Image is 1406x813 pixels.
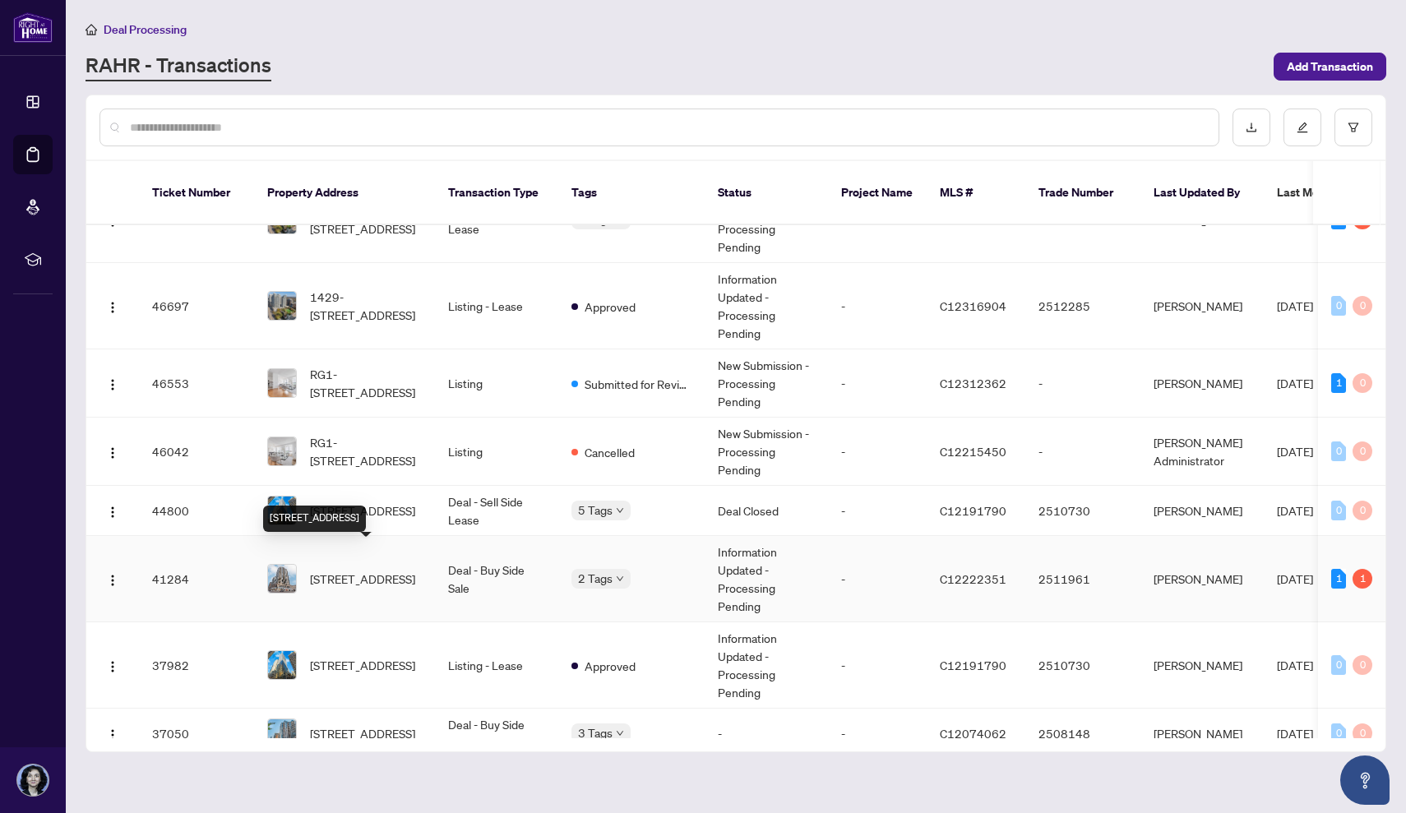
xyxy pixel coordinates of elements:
th: Trade Number [1025,161,1140,225]
td: [PERSON_NAME] [1140,263,1264,349]
td: - [828,536,927,622]
div: 1 [1331,569,1346,589]
div: 0 [1353,296,1372,316]
td: Information Updated - Processing Pending [705,536,828,622]
span: 5 Tags [578,501,613,520]
td: [PERSON_NAME] [1140,349,1264,418]
span: home [86,24,97,35]
span: 1429-[STREET_ADDRESS] [310,288,422,324]
span: Add Transaction [1287,53,1373,80]
th: Ticket Number [139,161,254,225]
span: C12191790 [940,658,1006,672]
button: Logo [99,720,126,746]
td: - [828,418,927,486]
div: 1 [1353,569,1372,589]
button: Logo [99,652,126,678]
span: [DATE] [1277,503,1313,518]
img: Logo [106,574,119,587]
img: thumbnail-img [268,719,296,747]
td: 41284 [139,536,254,622]
td: Listing - Lease [435,622,558,709]
div: 0 [1353,501,1372,520]
span: Cancelled [585,443,635,461]
td: [PERSON_NAME] [1140,486,1264,536]
span: C12215450 [940,444,1006,459]
span: [STREET_ADDRESS] [310,656,415,674]
img: Logo [106,506,119,519]
th: Tags [558,161,705,225]
span: [DATE] [1277,658,1313,672]
td: - [828,622,927,709]
div: 0 [1353,373,1372,393]
span: [DATE] [1277,298,1313,313]
th: MLS # [927,161,1025,225]
span: down [616,729,624,737]
span: [DATE] [1277,376,1313,390]
th: Transaction Type [435,161,558,225]
td: - [1025,418,1140,486]
span: Approved [585,298,636,316]
td: 37050 [139,709,254,759]
th: Project Name [828,161,927,225]
img: thumbnail-img [268,651,296,679]
td: [PERSON_NAME] [1140,622,1264,709]
span: [STREET_ADDRESS] [310,724,415,742]
button: Logo [99,293,126,319]
span: RG1-[STREET_ADDRESS] [310,365,422,401]
td: - [1025,349,1140,418]
td: 2508148 [1025,709,1140,759]
img: logo [13,12,53,43]
th: Last Updated By [1140,161,1264,225]
div: 0 [1353,723,1372,743]
span: Last Modified Date [1277,183,1377,201]
td: - [705,709,828,759]
span: [DATE] [1277,571,1313,586]
td: Deal - Buy Side Sale [435,709,558,759]
img: Logo [106,301,119,314]
span: C12191790 [940,503,1006,518]
td: 46697 [139,263,254,349]
span: Submitted for Review [585,375,691,393]
td: [PERSON_NAME] [1140,536,1264,622]
span: C12312362 [940,376,1006,390]
span: edit [1297,122,1308,133]
div: 0 [1331,723,1346,743]
div: 0 [1353,441,1372,461]
span: down [616,575,624,583]
td: Information Updated - Processing Pending [705,263,828,349]
td: Listing - Lease [435,263,558,349]
td: 37982 [139,622,254,709]
span: RG1-[STREET_ADDRESS] [310,433,422,469]
span: [STREET_ADDRESS] [310,501,415,520]
td: 46042 [139,418,254,486]
td: 2511961 [1025,536,1140,622]
td: 2512285 [1025,263,1140,349]
td: 2510730 [1025,622,1140,709]
button: Add Transaction [1274,53,1386,81]
button: Logo [99,370,126,396]
td: [PERSON_NAME] Administrator [1140,418,1264,486]
td: - [828,263,927,349]
td: - [828,709,927,759]
td: 46553 [139,349,254,418]
button: filter [1334,109,1372,146]
td: Information Updated - Processing Pending [705,622,828,709]
img: thumbnail-img [268,497,296,524]
img: Logo [106,660,119,673]
button: Logo [99,438,126,464]
td: 44800 [139,486,254,536]
img: thumbnail-img [268,437,296,465]
div: [STREET_ADDRESS] [263,506,366,532]
span: Deal Processing [104,22,187,37]
span: filter [1348,122,1359,133]
div: 0 [1331,655,1346,675]
span: [STREET_ADDRESS] [310,570,415,588]
th: Property Address [254,161,435,225]
div: 0 [1353,655,1372,675]
div: 0 [1331,441,1346,461]
img: thumbnail-img [268,369,296,397]
button: Logo [99,566,126,592]
div: 0 [1331,501,1346,520]
div: 0 [1331,296,1346,316]
span: 2 Tags [578,569,613,588]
